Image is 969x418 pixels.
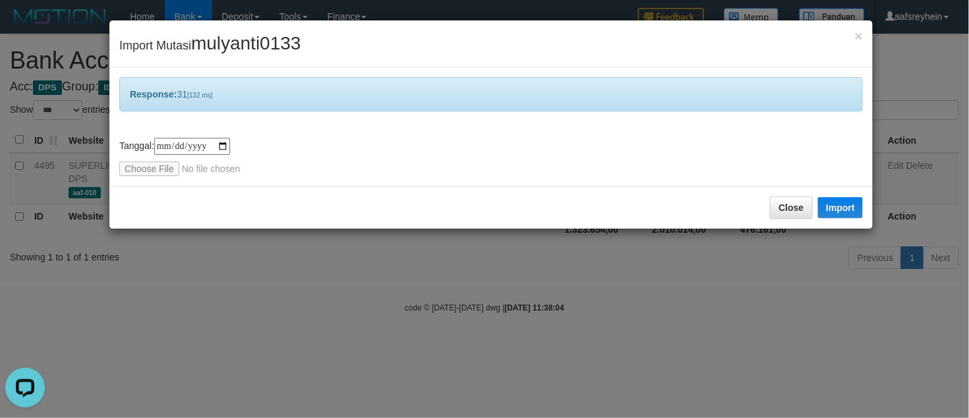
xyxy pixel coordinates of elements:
button: Import [818,197,863,218]
b: Response: [130,89,177,100]
button: Close [855,29,863,43]
button: Open LiveChat chat widget [5,5,45,45]
span: × [855,28,863,44]
span: [132 ms] [187,92,212,99]
button: Close [770,196,812,219]
span: Import Mutasi [119,39,301,52]
div: Tanggal: [119,138,863,176]
div: 31 [119,77,863,111]
span: mulyanti0133 [191,33,301,53]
